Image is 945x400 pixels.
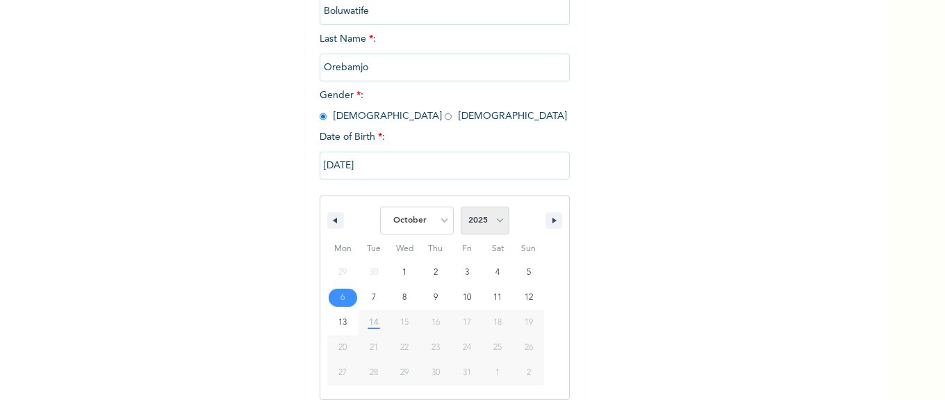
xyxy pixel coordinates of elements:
[482,310,513,335] button: 18
[482,238,513,260] span: Sat
[369,310,379,335] span: 14
[338,335,347,360] span: 20
[434,285,438,310] span: 9
[370,360,378,385] span: 28
[493,285,502,310] span: 11
[495,260,500,285] span: 4
[338,310,347,335] span: 13
[525,335,533,360] span: 26
[389,238,420,260] span: Wed
[370,335,378,360] span: 21
[327,238,359,260] span: Mon
[513,260,544,285] button: 5
[465,260,469,285] span: 3
[513,285,544,310] button: 12
[359,335,390,360] button: 21
[420,285,452,310] button: 9
[493,335,502,360] span: 25
[320,90,567,121] span: Gender : [DEMOGRAPHIC_DATA] [DEMOGRAPHIC_DATA]
[451,238,482,260] span: Fri
[400,335,409,360] span: 22
[340,285,345,310] span: 6
[320,152,570,179] input: DD-MM-YYYY
[389,360,420,385] button: 29
[320,130,385,145] span: Date of Birth :
[432,360,440,385] span: 30
[400,360,409,385] span: 29
[389,260,420,285] button: 1
[327,360,359,385] button: 27
[482,285,513,310] button: 11
[400,310,409,335] span: 15
[420,260,452,285] button: 2
[420,335,452,360] button: 23
[372,285,376,310] span: 7
[327,335,359,360] button: 20
[327,285,359,310] button: 6
[432,335,440,360] span: 23
[402,285,406,310] span: 8
[420,238,452,260] span: Thu
[389,335,420,360] button: 22
[527,260,531,285] span: 5
[513,335,544,360] button: 26
[320,34,570,72] span: Last Name :
[359,310,390,335] button: 14
[463,285,471,310] span: 10
[434,260,438,285] span: 2
[482,335,513,360] button: 25
[513,238,544,260] span: Sun
[389,310,420,335] button: 15
[451,335,482,360] button: 24
[463,360,471,385] span: 31
[525,285,533,310] span: 12
[525,310,533,335] span: 19
[493,310,502,335] span: 18
[451,260,482,285] button: 3
[420,360,452,385] button: 30
[359,285,390,310] button: 7
[338,360,347,385] span: 27
[451,310,482,335] button: 17
[432,310,440,335] span: 16
[402,260,406,285] span: 1
[359,360,390,385] button: 28
[451,360,482,385] button: 31
[320,54,570,81] input: Enter your last name
[463,335,471,360] span: 24
[463,310,471,335] span: 17
[420,310,452,335] button: 16
[482,260,513,285] button: 4
[513,310,544,335] button: 19
[359,238,390,260] span: Tue
[327,310,359,335] button: 13
[389,285,420,310] button: 8
[451,285,482,310] button: 10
